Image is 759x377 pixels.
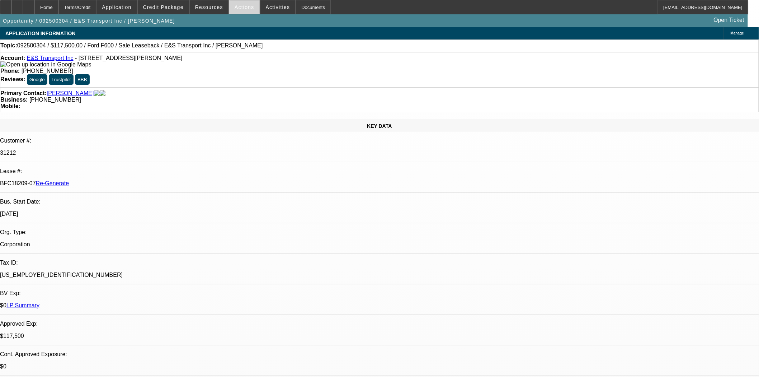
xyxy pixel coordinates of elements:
[102,4,131,10] span: Application
[27,55,74,61] a: E&S Transport Inc
[6,302,39,308] a: LP Summary
[367,123,392,129] span: KEY DATA
[96,0,137,14] button: Application
[36,180,69,186] a: Re-Generate
[260,0,296,14] button: Activities
[0,76,25,82] strong: Reviews:
[731,31,744,35] span: Manage
[143,4,184,10] span: Credit Package
[195,4,223,10] span: Resources
[100,90,105,97] img: linkedin-icon.png
[0,61,91,68] a: View Google Maps
[94,90,100,97] img: facebook-icon.png
[47,90,94,97] a: [PERSON_NAME]
[0,42,17,49] strong: Topic:
[0,97,28,103] strong: Business:
[75,74,90,85] button: BBB
[0,61,91,68] img: Open up location in Google Maps
[190,0,228,14] button: Resources
[138,0,189,14] button: Credit Package
[235,4,254,10] span: Actions
[0,55,25,61] strong: Account:
[27,74,47,85] button: Google
[0,103,20,109] strong: Mobile:
[75,55,183,61] span: - [STREET_ADDRESS][PERSON_NAME]
[22,68,73,74] span: [PHONE_NUMBER]
[711,14,747,26] a: Open Ticket
[49,74,73,85] button: Trustpilot
[0,90,47,97] strong: Primary Contact:
[266,4,290,10] span: Activities
[3,18,175,24] span: Opportunity / 092500304 / E&S Transport Inc / [PERSON_NAME]
[0,68,20,74] strong: Phone:
[229,0,260,14] button: Actions
[5,31,75,36] span: APPLICATION INFORMATION
[29,97,81,103] span: [PHONE_NUMBER]
[17,42,263,49] span: 092500304 / $117,500.00 / Ford F600 / Sale Leaseback / E&S Transport Inc / [PERSON_NAME]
